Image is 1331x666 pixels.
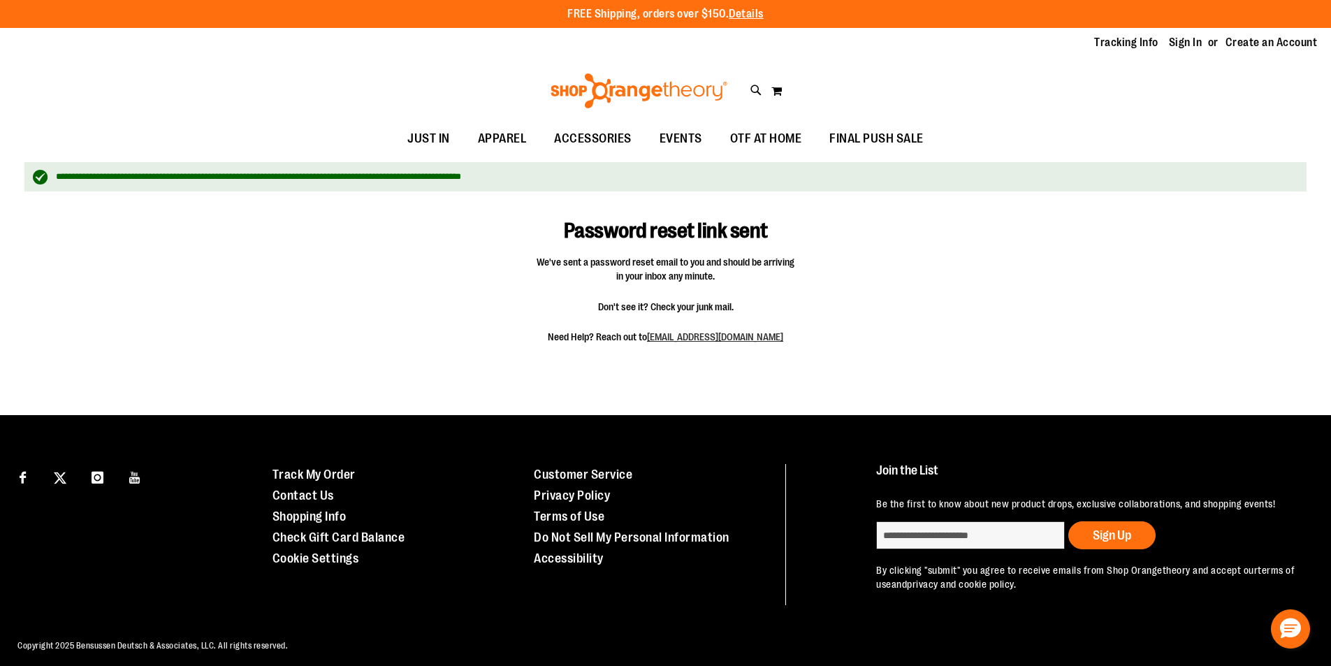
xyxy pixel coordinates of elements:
[876,497,1299,511] p: Be the first to know about new product drops, exclusive collaborations, and shopping events!
[17,641,288,651] span: Copyright 2025 Bensussen Deutsch & Associates, LLC. All rights reserved.
[502,198,829,243] h1: Password reset link sent
[1068,521,1156,549] button: Sign Up
[272,468,356,482] a: Track My Order
[646,123,716,155] a: EVENTS
[534,468,632,482] a: Customer Service
[567,6,764,22] p: FREE Shipping, orders over $150.
[534,530,729,544] a: Do Not Sell My Personal Information
[537,255,795,283] span: We've sent a password reset email to you and should be arriving in your inbox any minute.
[540,123,646,155] a: ACCESSORIES
[272,488,334,502] a: Contact Us
[876,521,1065,549] input: enter email
[85,464,110,488] a: Visit our Instagram page
[272,551,359,565] a: Cookie Settings
[272,530,405,544] a: Check Gift Card Balance
[393,123,464,155] a: JUST IN
[1093,528,1131,542] span: Sign Up
[272,509,347,523] a: Shopping Info
[478,123,527,154] span: APPAREL
[1169,35,1202,50] a: Sign In
[123,464,147,488] a: Visit our Youtube page
[407,123,450,154] span: JUST IN
[876,563,1299,591] p: By clicking "submit" you agree to receive emails from Shop Orangetheory and accept our and
[10,464,35,488] a: Visit our Facebook page
[829,123,924,154] span: FINAL PUSH SALE
[537,300,795,314] span: Don't see it? Check your junk mail.
[876,464,1299,490] h4: Join the List
[1225,35,1318,50] a: Create an Account
[554,123,632,154] span: ACCESSORIES
[537,330,795,344] span: Need Help? Reach out to
[534,509,604,523] a: Terms of Use
[1271,609,1310,649] button: Hello, have a question? Let’s chat.
[729,8,764,20] a: Details
[54,472,66,484] img: Twitter
[1094,35,1158,50] a: Tracking Info
[716,123,816,155] a: OTF AT HOME
[907,579,1016,590] a: privacy and cookie policy.
[534,488,610,502] a: Privacy Policy
[48,464,73,488] a: Visit our X page
[464,123,541,155] a: APPAREL
[730,123,802,154] span: OTF AT HOME
[660,123,702,154] span: EVENTS
[647,331,783,342] a: [EMAIL_ADDRESS][DOMAIN_NAME]
[815,123,938,155] a: FINAL PUSH SALE
[534,551,604,565] a: Accessibility
[548,73,729,108] img: Shop Orangetheory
